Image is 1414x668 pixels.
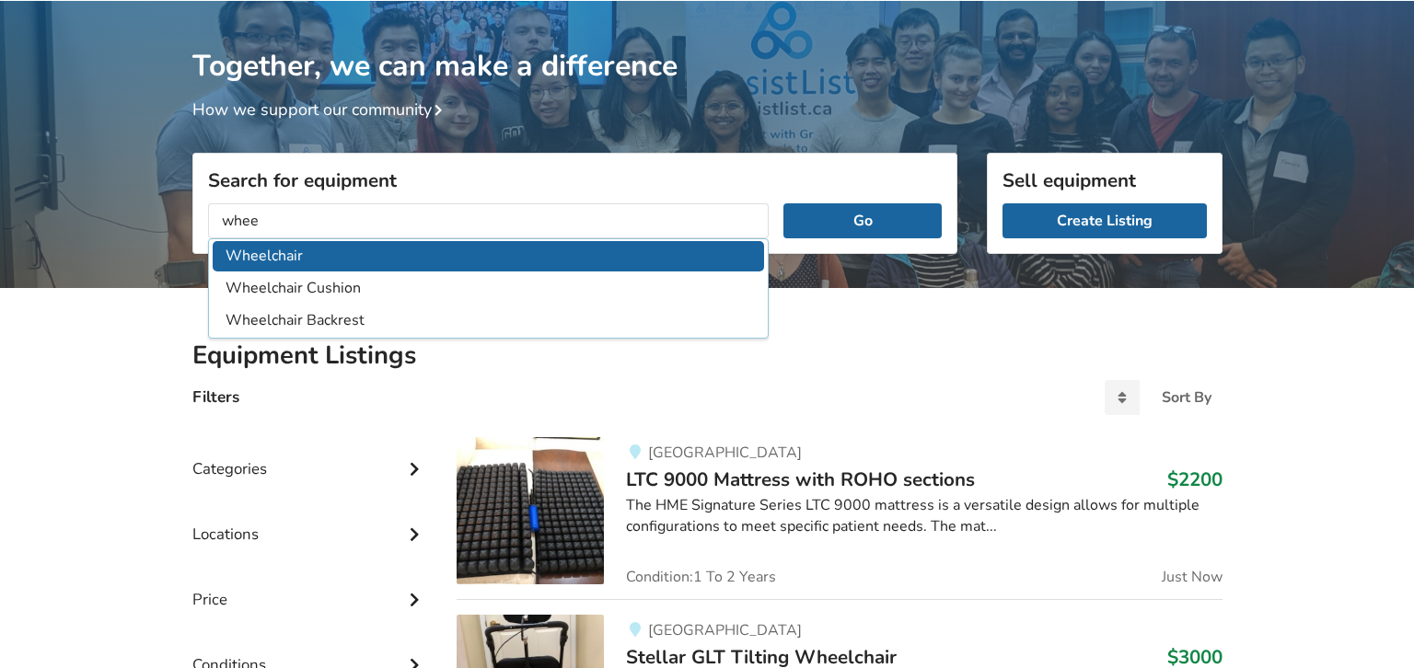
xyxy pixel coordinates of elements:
[783,203,941,238] button: Go
[648,620,802,640] span: [GEOGRAPHIC_DATA]
[213,305,765,336] li: Wheelchair Backrest
[208,168,942,192] h3: Search for equipment
[213,273,765,304] li: Wheelchair Cushion
[192,422,428,488] div: Categories
[192,1,1223,85] h1: Together, we can make a difference
[192,553,428,618] div: Price
[626,570,776,584] span: Condition: 1 To 2 Years
[457,437,604,584] img: bedroom equipment-ltc 9000 mattress with roho sections
[626,495,1222,537] div: The HME Signature Series LTC 9000 mattress is a versatile design allows for multiple configuratio...
[192,98,450,121] a: How we support our community
[648,443,802,463] span: [GEOGRAPHIC_DATA]
[213,241,765,271] li: Wheelchair
[457,437,1222,599] a: bedroom equipment-ltc 9000 mattress with roho sections[GEOGRAPHIC_DATA]LTC 9000 Mattress with ROH...
[1003,168,1207,192] h3: Sell equipment
[1162,390,1211,405] div: Sort By
[192,340,1223,372] h2: Equipment Listings
[626,466,975,492] span: LTC 9000 Mattress with ROHO sections
[1003,203,1207,238] a: Create Listing
[1167,467,1223,491] h3: $2200
[208,203,770,238] input: I am looking for...
[192,386,239,408] h4: Filters
[192,488,428,553] div: Locations
[1162,570,1223,584] span: Just Now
